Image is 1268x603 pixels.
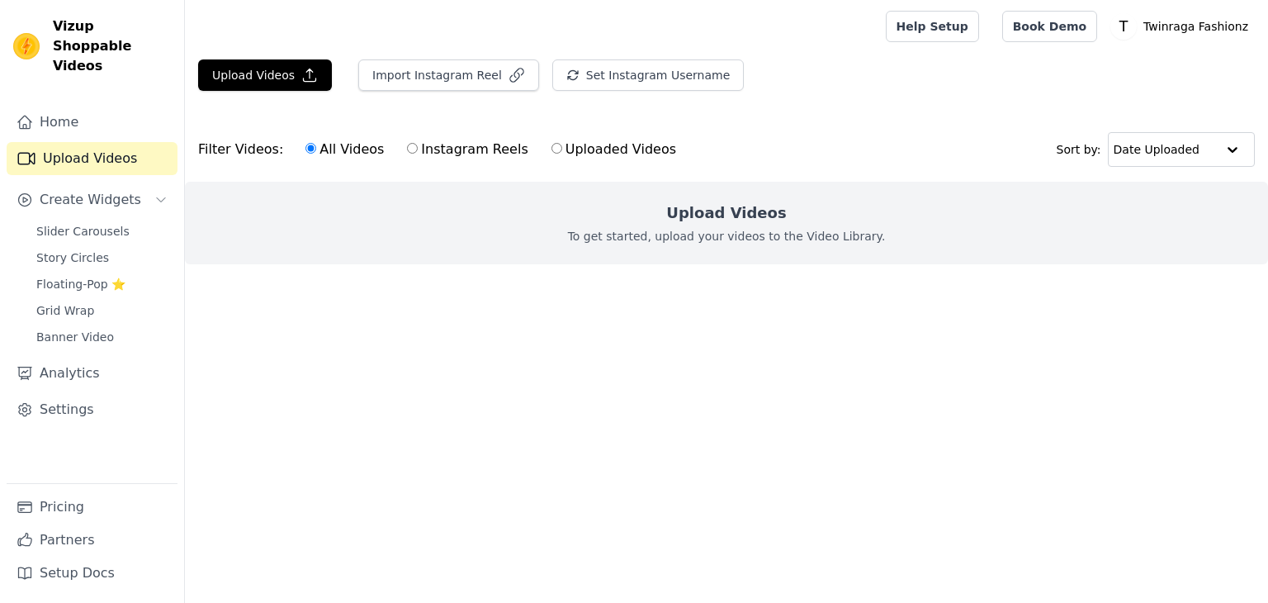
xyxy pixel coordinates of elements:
[406,139,528,160] label: Instagram Reels
[358,59,539,91] button: Import Instagram Reel
[1057,132,1256,167] div: Sort by:
[40,190,141,210] span: Create Widgets
[36,329,114,345] span: Banner Video
[36,276,125,292] span: Floating-Pop ⭐
[305,139,385,160] label: All Videos
[7,357,177,390] a: Analytics
[1002,11,1097,42] a: Book Demo
[198,59,332,91] button: Upload Videos
[7,183,177,216] button: Create Widgets
[36,249,109,266] span: Story Circles
[36,302,94,319] span: Grid Wrap
[1137,12,1255,41] p: Twinraga Fashionz
[26,325,177,349] a: Banner Video
[1119,18,1128,35] text: T
[36,223,130,240] span: Slider Carousels
[26,299,177,322] a: Grid Wrap
[7,557,177,590] a: Setup Docs
[7,393,177,426] a: Settings
[26,273,177,296] a: Floating-Pop ⭐
[666,202,786,225] h2: Upload Videos
[26,246,177,269] a: Story Circles
[886,11,979,42] a: Help Setup
[1110,12,1255,41] button: T Twinraga Fashionz
[198,131,685,169] div: Filter Videos:
[568,228,886,245] p: To get started, upload your videos to the Video Library.
[305,143,316,154] input: All Videos
[7,491,177,524] a: Pricing
[13,33,40,59] img: Vizup
[407,143,418,154] input: Instagram Reels
[7,524,177,557] a: Partners
[26,220,177,243] a: Slider Carousels
[53,17,171,76] span: Vizup Shoppable Videos
[7,142,177,175] a: Upload Videos
[551,143,562,154] input: Uploaded Videos
[552,59,744,91] button: Set Instagram Username
[551,139,677,160] label: Uploaded Videos
[7,106,177,139] a: Home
